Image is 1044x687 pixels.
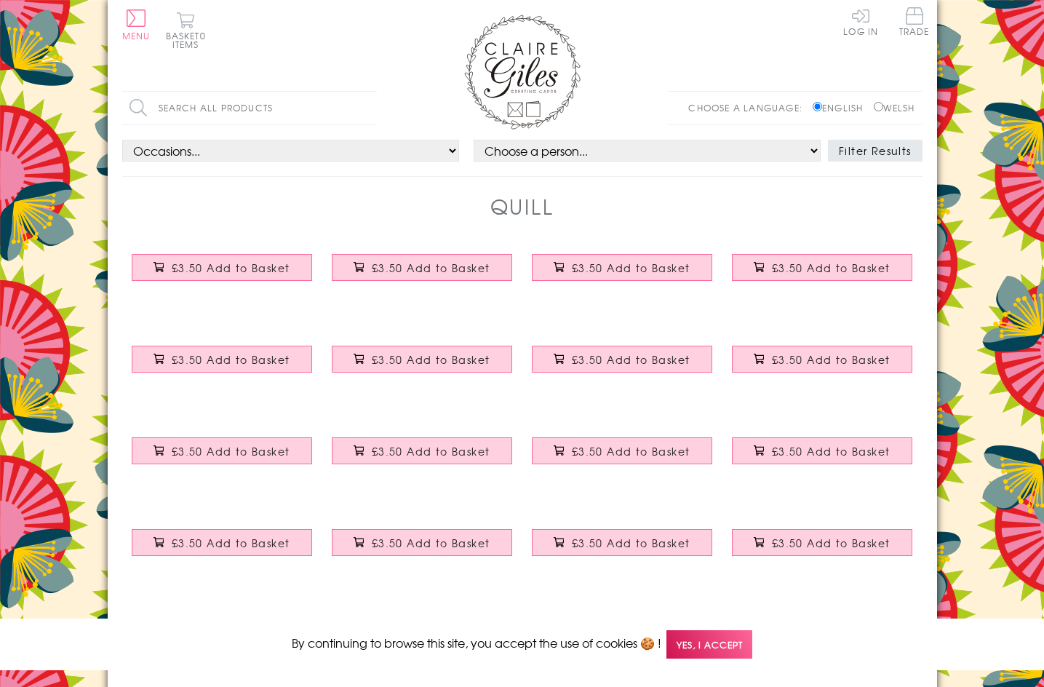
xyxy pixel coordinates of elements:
input: English [813,102,822,111]
span: £3.50 Add to Basket [372,536,490,550]
span: £3.50 Add to Basket [372,444,490,458]
h1: Quill [490,191,554,221]
img: Claire Giles Greetings Cards [464,15,581,130]
button: £3.50 Add to Basket [732,437,912,464]
a: Wedding Card, Pink Ribbon, To the Bride to Be on your Hen Do £3.50 Add to Basket [522,426,722,489]
button: £3.50 Add to Basket [732,254,912,281]
a: Wedding Card, Pink Flowers, On your Bridal Shower £3.50 Add to Basket [322,426,522,489]
span: £3.50 Add to Basket [172,261,290,275]
span: Yes, I accept [666,630,752,659]
button: £3.50 Add to Basket [132,254,312,281]
a: Birthday Card, Pink Flamingo, Happy Birthday £3.50 Add to Basket [522,518,722,581]
a: Valentine's Day Card, Love Potion, We have Great Chemistry £3.50 Add to Basket [722,518,923,581]
button: £3.50 Add to Basket [132,346,312,373]
span: £3.50 Add to Basket [572,352,690,367]
span: £3.50 Add to Basket [172,352,290,367]
span: Menu [122,29,151,42]
a: Wedding Card, Grey Circles, Dad & Step Mum Congratulations on your Wedding Day £3.50 Add to Basket [122,426,322,489]
span: £3.50 Add to Basket [372,352,490,367]
a: Good Luck Card, Horseshoe and Four Leaf Clover £3.50 Add to Basket [322,610,522,672]
a: Baby Card, Sleeping Fox, Baby Boy Congratulations £3.50 Add to Basket [722,243,923,306]
button: £3.50 Add to Basket [332,529,512,556]
span: £3.50 Add to Basket [772,352,890,367]
button: £3.50 Add to Basket [732,346,912,373]
button: £3.50 Add to Basket [532,254,712,281]
span: £3.50 Add to Basket [772,444,890,458]
p: Choose a language: [688,101,810,114]
span: £3.50 Add to Basket [572,444,690,458]
button: £3.50 Add to Basket [132,437,312,464]
button: £3.50 Add to Basket [532,529,712,556]
span: £3.50 Add to Basket [772,536,890,550]
a: Trade [899,7,930,39]
span: £3.50 Add to Basket [772,261,890,275]
button: £3.50 Add to Basket [332,346,512,373]
button: £3.50 Add to Basket [332,254,512,281]
span: £3.50 Add to Basket [172,536,290,550]
button: £3.50 Add to Basket [732,529,912,556]
a: Birthday Card, Gold Stars, Happy Birthday 65 £3.50 Add to Basket [122,518,322,581]
a: Wedding Card, Flowers, Will you be our Flower Girl? £3.50 Add to Basket [722,335,923,397]
label: English [813,101,870,114]
button: Filter Results [828,140,923,162]
input: Welsh [874,102,883,111]
a: General Card Card, Heart, Love £3.50 Add to Basket [322,335,522,397]
a: Log In [843,7,878,36]
a: Religious Occassions Card, Pink Stars, Bat Mitzvah £3.50 Add to Basket [122,335,322,397]
a: Religious Occassions Card, Blue Stripes, Will you be my Godfather? £3.50 Add to Basket [522,243,722,306]
button: Basket0 items [166,12,206,49]
span: £3.50 Add to Basket [572,536,690,550]
span: Trade [899,7,930,36]
button: Menu [122,9,151,40]
span: £3.50 Add to Basket [172,444,290,458]
a: Wedding Card, Flowers, Thank you for being my Chief Bridesmaid £3.50 Add to Basket [522,610,722,672]
a: Wedding Card, Flowers, Mrs & Mrs £3.50 Add to Basket [722,610,923,672]
a: Wedding Card, Flowers, Will you be my Bridesmaid? £3.50 Add to Basket [522,335,722,397]
input: Search all products [122,92,377,124]
button: £3.50 Add to Basket [332,437,512,464]
label: Welsh [874,101,915,114]
span: £3.50 Add to Basket [372,261,490,275]
a: Wedding Card, Flowers, Silver Wedding Anniversary £3.50 Add to Basket [122,610,322,672]
span: 0 items [172,29,206,51]
span: £3.50 Add to Basket [572,261,690,275]
button: £3.50 Add to Basket [532,346,712,373]
a: Wedding Card, Blue Stripes, Thank you for being our Usher £3.50 Add to Basket [322,518,522,581]
button: £3.50 Add to Basket [532,437,712,464]
a: Wedding Congratulations Card, Mum and Step Dad, Colourful Dots £3.50 Add to Basket [722,426,923,489]
button: £3.50 Add to Basket [132,529,312,556]
a: Religious Occassions Card, Blue Circles, Thank You for being my Godfather £3.50 Add to Basket [322,243,522,306]
a: Religious Occassions Card, Pink Flowers, Will you be my Godmother? £3.50 Add to Basket [122,243,322,306]
input: Search [362,92,377,124]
